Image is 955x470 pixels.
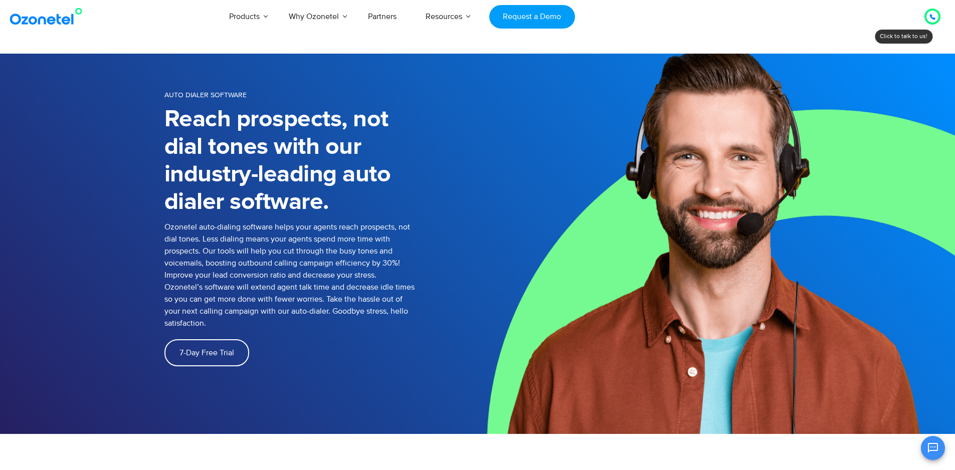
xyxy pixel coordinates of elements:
span: Auto Dialer Software [164,91,247,99]
button: Open chat [921,436,945,460]
p: Ozonetel auto-dialing software helps your agents reach prospects, not dial tones. Less dialing me... [164,221,415,329]
a: 7-Day Free Trial [164,339,249,366]
h1: Reach prospects, not dial tones with our industry-leading auto dialer software. [164,106,415,216]
a: Request a Demo [489,5,575,29]
span: 7-Day Free Trial [179,349,234,357]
